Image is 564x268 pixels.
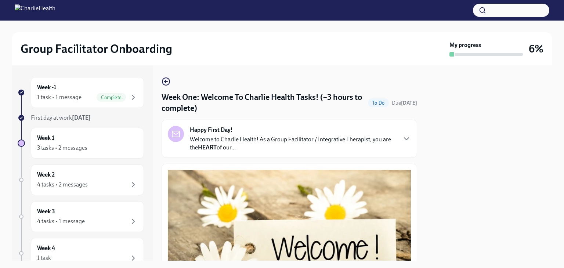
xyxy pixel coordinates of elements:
h6: Week 2 [37,171,55,179]
h4: Week One: Welcome To Charlie Health Tasks! (~3 hours to complete) [162,92,365,114]
span: September 15th, 2025 08:00 [392,99,417,106]
a: First day at work[DATE] [18,114,144,122]
div: 1 task [37,254,51,262]
span: First day at work [31,114,91,121]
a: Week 13 tasks • 2 messages [18,128,144,159]
p: Welcome to Charlie Health! As a Group Facilitator / Integrative Therapist, you are the of our... [190,135,396,152]
a: Week -11 task • 1 messageComplete [18,77,144,108]
span: Due [392,100,417,106]
div: 4 tasks • 2 messages [37,181,88,189]
img: CharlieHealth [15,4,55,16]
h6: Week 4 [37,244,55,252]
div: 4 tasks • 1 message [37,217,85,225]
span: To Do [368,100,389,106]
strong: HEART [198,144,217,151]
strong: [DATE] [401,100,417,106]
h6: Week 1 [37,134,54,142]
h6: Week -1 [37,83,56,91]
strong: [DATE] [72,114,91,121]
a: Week 24 tasks • 2 messages [18,164,144,195]
a: Week 34 tasks • 1 message [18,201,144,232]
h3: 6% [529,42,543,55]
strong: My progress [449,41,481,49]
h6: Week 3 [37,207,55,216]
span: Complete [97,95,126,100]
strong: Happy First Day! [190,126,233,134]
div: 3 tasks • 2 messages [37,144,87,152]
h2: Group Facilitator Onboarding [21,41,172,56]
div: 1 task • 1 message [37,93,82,101]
